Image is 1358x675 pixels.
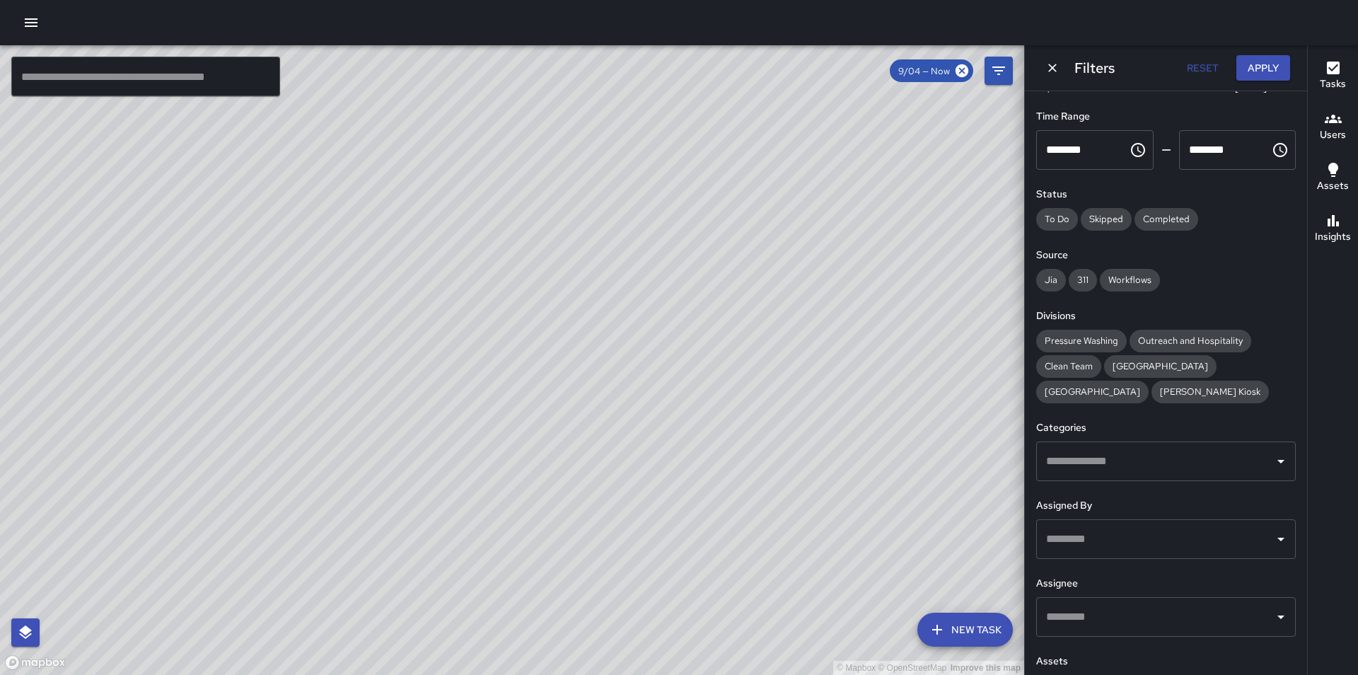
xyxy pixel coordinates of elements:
[1036,576,1296,592] h6: Assignee
[1130,330,1251,352] div: Outreach and Hospitality
[1081,213,1132,225] span: Skipped
[1036,213,1078,225] span: To Do
[1036,355,1101,378] div: Clean Team
[1036,248,1296,263] h6: Source
[1036,109,1296,125] h6: Time Range
[1236,55,1290,81] button: Apply
[1180,55,1225,81] button: Reset
[1151,386,1269,398] span: [PERSON_NAME] Kiosk
[1124,136,1152,164] button: Choose time, selected time is 12:00 AM
[1266,136,1294,164] button: Choose time, selected time is 11:59 PM
[917,613,1013,647] button: New Task
[1069,274,1097,286] span: 311
[1036,381,1149,403] div: [GEOGRAPHIC_DATA]
[1074,57,1115,79] h6: Filters
[1151,381,1269,403] div: [PERSON_NAME] Kiosk
[1036,274,1066,286] span: Jia
[1308,153,1358,204] button: Assets
[1104,360,1217,372] span: [GEOGRAPHIC_DATA]
[1042,57,1063,79] button: Dismiss
[1036,187,1296,202] h6: Status
[1100,269,1160,292] div: Workflows
[1069,269,1097,292] div: 311
[1036,335,1127,347] span: Pressure Washing
[1036,330,1127,352] div: Pressure Washing
[1315,229,1351,245] h6: Insights
[1271,529,1291,549] button: Open
[1134,208,1198,231] div: Completed
[1036,498,1296,514] h6: Assigned By
[1036,208,1078,231] div: To Do
[1308,51,1358,102] button: Tasks
[890,65,958,77] span: 9/04 — Now
[1036,269,1066,292] div: Jia
[1320,76,1346,92] h6: Tasks
[1308,102,1358,153] button: Users
[1036,420,1296,436] h6: Categories
[1308,204,1358,255] button: Insights
[1036,654,1296,669] h6: Assets
[1036,360,1101,372] span: Clean Team
[1317,178,1349,194] h6: Assets
[890,59,973,82] div: 9/04 — Now
[1100,274,1160,286] span: Workflows
[1104,355,1217,378] div: [GEOGRAPHIC_DATA]
[1130,335,1251,347] span: Outreach and Hospitality
[1134,213,1198,225] span: Completed
[1036,386,1149,398] span: [GEOGRAPHIC_DATA]
[1271,451,1291,471] button: Open
[1320,127,1346,143] h6: Users
[1036,308,1296,324] h6: Divisions
[1271,607,1291,627] button: Open
[985,57,1013,85] button: Filters
[1081,208,1132,231] div: Skipped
